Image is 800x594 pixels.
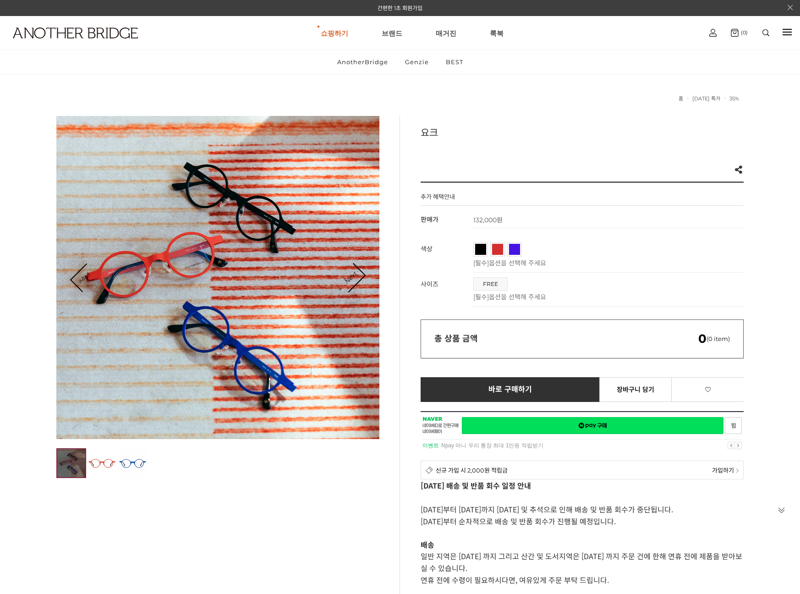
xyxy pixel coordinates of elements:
[473,292,739,301] p: [필수]
[56,116,379,439] img: 82fea6b5679ed6903ecb0af1c71a2dfb.jpg
[474,278,507,290] a: FREE
[488,385,532,394] span: 바로 구매하기
[421,480,531,491] strong: [DATE] 배송 및 반품 회수 일정 안내
[378,5,422,11] a: 간편한 1초 회원가입
[13,27,138,38] img: logo
[739,29,748,36] span: (0)
[421,503,744,515] p: [DATE]부터 [DATE]까지 [DATE] 및 추석으로 인해 배송 및 반품 회수가 중단됩니다.
[736,468,739,473] img: npay_sp_more.png
[421,515,744,527] p: [DATE]부터 순차적으로 배송 및 반품 회수가 진행될 예정입니다.
[725,417,742,434] a: 새창
[421,461,744,479] a: 신규 가입 시 2,000원 적립금 가입하기
[5,27,125,61] a: logo
[473,277,508,291] li: FREE
[490,16,504,49] a: 룩북
[731,29,739,37] img: cart
[441,442,543,449] a: Npay 머니 우리 통장 최대 1만원 적립받기
[438,50,471,74] a: BEST
[509,244,554,249] span: 코발트 블루
[599,377,672,402] a: 장바구니 담기
[421,550,744,574] p: 일반 지역은 [DATE] 까지 그리고 산간 및 도서지역은 [DATE] 까지 주문 건에 한해 연휴 전에 제품을 받아보실 수 있습니다.
[397,50,437,74] a: Genzie
[709,29,717,37] img: cart
[489,293,546,301] span: 옵션을 선택해 주세요
[421,125,744,139] h3: 요크
[329,50,396,74] a: AnotherBridge
[426,466,433,474] img: detail_membership.png
[421,273,473,307] th: 사이즈
[473,258,739,267] p: [필수]
[729,95,739,102] a: 35%
[475,244,486,255] a: 블랙
[712,466,734,474] span: 가입하기
[507,242,522,257] li: 코발트 블루
[421,237,473,273] th: 색상
[692,95,720,102] a: [DATE] 특가
[762,29,769,36] img: search
[698,331,707,346] em: 0
[698,335,730,342] span: (0 item)
[731,29,748,37] a: (0)
[473,242,488,257] li: 블랙
[336,264,365,292] a: Next
[421,377,600,402] a: 바로 구매하기
[462,417,723,434] a: 새창
[434,334,478,344] strong: 총 상품 금액
[421,215,438,224] span: 판매가
[421,574,744,586] p: 연휴 전에 수령이 필요하시다면, 여유있게 주문 부탁 드립니다.
[436,16,456,49] a: 매거진
[492,244,503,255] a: [PERSON_NAME]
[679,95,683,102] a: 홈
[490,242,505,257] li: 케럿 오렌지
[492,244,559,249] span: [PERSON_NAME]
[489,259,546,267] span: 옵션을 선택해 주세요
[421,192,455,205] h4: 추가 혜택안내
[509,244,520,255] a: 코발트 블루
[382,16,402,49] a: 브랜드
[421,539,434,550] strong: 배송
[473,216,503,224] strong: 132,000원
[71,264,99,291] a: Prev
[56,448,86,478] img: 82fea6b5679ed6903ecb0af1c71a2dfb.jpg
[321,16,348,49] a: 쇼핑하기
[475,244,504,249] span: 블랙
[436,466,508,474] span: 신규 가입 시 2,000원 적립금
[422,442,439,449] strong: 이벤트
